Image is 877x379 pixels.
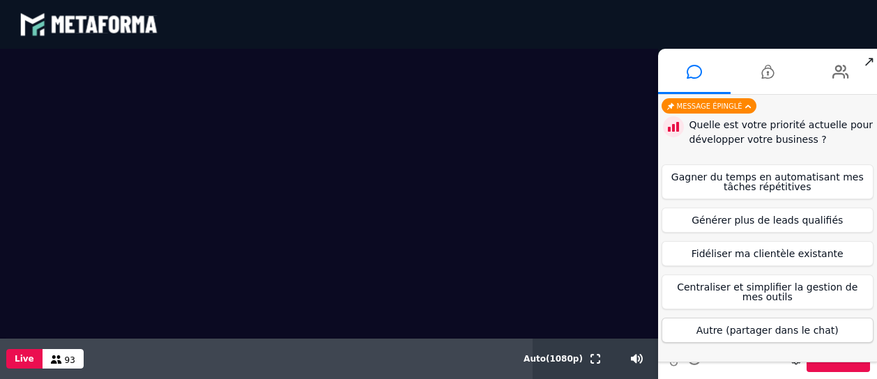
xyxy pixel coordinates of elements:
button: Gagner du temps en automatisant mes tâches répétitives [662,164,874,199]
span: ↗ [861,49,877,74]
button: Auto(1080p) [521,339,586,379]
button: Autre (partager dans le chat) [662,318,874,343]
div: Message épinglé [662,98,756,114]
button: Live [6,349,43,369]
span: Auto ( 1080 p) [524,354,583,364]
button: Générer plus de leads qualifiés [662,208,874,233]
button: Centraliser et simplifier la gestion de mes outils [662,274,874,309]
button: Fidéliser ma clientèle existante [662,241,874,266]
span: 93 [65,355,75,365]
div: Quelle est votre priorité actuelle pour développer votre business ? [689,118,874,147]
